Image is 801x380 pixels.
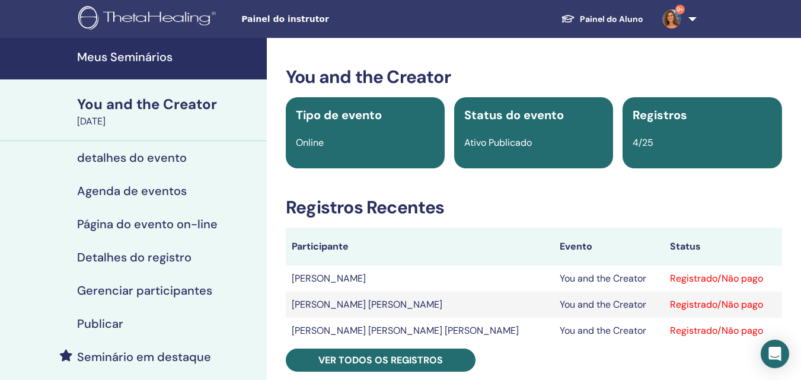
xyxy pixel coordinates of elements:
[296,107,382,123] span: Tipo de evento
[77,151,187,165] h4: detalhes do evento
[77,184,187,198] h4: Agenda de eventos
[675,5,685,14] span: 9+
[77,317,123,331] h4: Publicar
[77,114,260,129] div: [DATE]
[551,8,653,30] a: Painel do Aluno
[77,350,211,364] h4: Seminário em destaque
[286,228,554,266] th: Participante
[554,266,664,292] td: You and the Creator
[464,107,564,123] span: Status do evento
[77,50,260,64] h4: Meus Seminários
[286,318,554,344] td: [PERSON_NAME] [PERSON_NAME] [PERSON_NAME]
[77,250,192,264] h4: Detalhes do registro
[670,298,776,312] div: Registrado/Não pago
[77,94,260,114] div: You and the Creator
[70,94,267,129] a: You and the Creator[DATE]
[286,197,782,218] h3: Registros Recentes
[554,228,664,266] th: Evento
[664,228,782,266] th: Status
[662,9,681,28] img: default.jpg
[286,66,782,88] h3: You and the Creator
[241,13,419,25] span: Painel do instrutor
[554,292,664,318] td: You and the Creator
[78,6,220,33] img: logo.png
[286,349,476,372] a: Ver todos os registros
[318,354,443,366] span: Ver todos os registros
[670,272,776,286] div: Registrado/Não pago
[286,266,554,292] td: [PERSON_NAME]
[286,292,554,318] td: [PERSON_NAME] [PERSON_NAME]
[296,136,324,149] span: Online
[554,318,664,344] td: You and the Creator
[77,217,218,231] h4: Página do evento on-line
[77,283,212,298] h4: Gerenciar participantes
[633,136,653,149] span: 4/25
[670,324,776,338] div: Registrado/Não pago
[464,136,532,149] span: Ativo Publicado
[561,14,575,24] img: graduation-cap-white.svg
[761,340,789,368] div: Open Intercom Messenger
[633,107,687,123] span: Registros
